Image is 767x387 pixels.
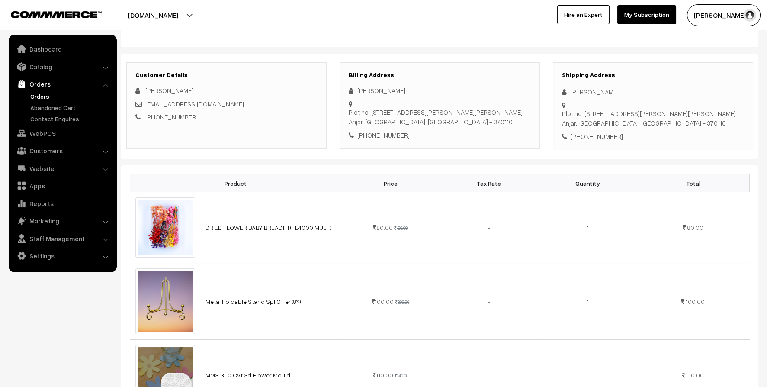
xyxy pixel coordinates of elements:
a: My Subscription [617,5,676,24]
span: 100.00 [686,298,705,305]
strike: 140.00 [395,373,408,378]
button: [DOMAIN_NAME] [98,4,209,26]
img: COMMMERCE [11,11,102,18]
a: Settings [11,248,114,264]
div: [PERSON_NAME] [562,87,744,97]
th: Price [341,174,440,192]
th: Product [130,174,341,192]
th: Total [637,174,749,192]
h3: Customer Details [135,71,318,79]
a: MM313 10 Cvt 3d Flower Mould [205,371,290,379]
img: user [743,9,756,22]
a: Orders [28,92,114,101]
a: Dashboard [11,41,114,57]
span: 1 [587,224,589,231]
span: [PERSON_NAME] [145,87,193,94]
a: Apps [11,178,114,193]
strike: 130.00 [394,225,408,231]
span: 110.00 [687,371,704,379]
span: 80.00 [687,224,703,231]
a: Orders [11,76,114,92]
a: Website [11,161,114,176]
a: [EMAIL_ADDRESS][DOMAIN_NAME] [145,100,244,108]
h3: Billing Address [349,71,531,79]
div: [PHONE_NUMBER] [349,130,531,140]
a: DRIED FLOWER BABY BREADTH (FL4000 MULTI) [205,224,331,231]
a: Metal Foldable Stand Spl Offer (8*) [205,298,301,305]
b: COD [381,22,396,31]
th: Tax Rate [440,174,538,192]
div: [PERSON_NAME] [349,86,531,96]
div: Plot no. [STREET_ADDRESS][PERSON_NAME][PERSON_NAME] Anjar, [GEOGRAPHIC_DATA], [GEOGRAPHIC_DATA] -... [562,109,736,128]
h3: Shipping Address [562,71,744,79]
span: 1 [587,298,589,305]
a: [PHONE_NUMBER] [145,113,198,121]
span: 1 [587,371,589,379]
th: Quantity [538,174,637,192]
button: [PERSON_NAME]… [687,4,761,26]
a: COMMMERCE [11,9,87,19]
a: Catalog [11,59,114,74]
span: 110.00 [373,371,393,379]
a: Abandoned Cart [28,103,114,112]
div: [PHONE_NUMBER] [562,132,744,142]
a: Hire an Expert [557,5,610,24]
span: 80.00 [373,224,393,231]
td: - [440,263,538,340]
td: - [440,192,538,263]
div: Plot no. [STREET_ADDRESS][PERSON_NAME][PERSON_NAME] Anjar, [GEOGRAPHIC_DATA], [GEOGRAPHIC_DATA] -... [349,107,523,127]
img: FL4000 MULTI.png [135,197,196,258]
strike: 200.00 [395,299,409,305]
a: Contact Enquires [28,114,114,123]
span: 100.00 [372,298,394,305]
a: WebPOS [11,126,114,141]
a: Customers [11,143,114,158]
a: Reports [11,196,114,211]
a: Staff Management [11,231,114,246]
a: Marketing [11,213,114,229]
